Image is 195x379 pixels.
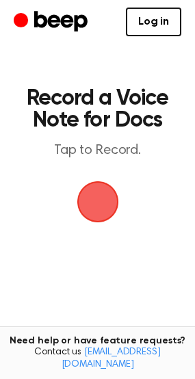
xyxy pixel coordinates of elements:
[8,347,187,371] span: Contact us
[14,9,91,36] a: Beep
[25,88,170,131] h1: Record a Voice Note for Docs
[62,348,161,369] a: [EMAIL_ADDRESS][DOMAIN_NAME]
[77,181,118,222] img: Beep Logo
[126,8,181,36] a: Log in
[25,142,170,159] p: Tap to Record.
